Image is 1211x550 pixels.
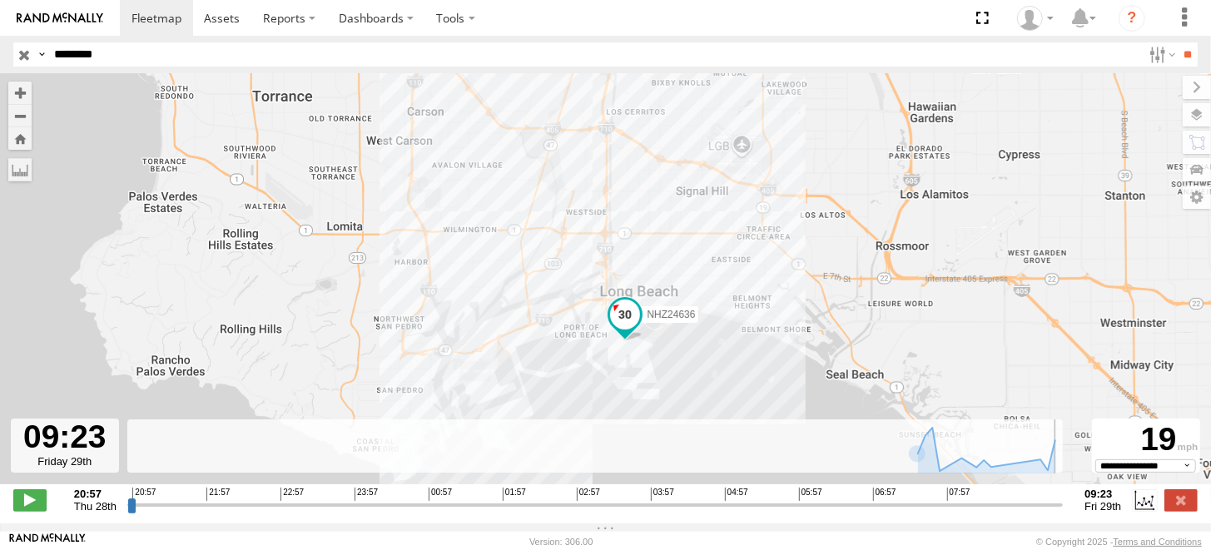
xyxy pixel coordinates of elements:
span: 01:57 [503,488,526,501]
span: Fri 29th Aug 2025 [1084,500,1121,513]
label: Search Query [35,42,48,67]
a: Visit our Website [9,533,86,550]
label: Close [1164,489,1198,511]
span: 07:57 [947,488,970,501]
a: Terms and Conditions [1114,537,1202,547]
label: Map Settings [1183,186,1211,209]
div: Zulema McIntosch [1011,6,1060,31]
strong: 20:57 [74,488,117,500]
span: Thu 28th Aug 2025 [74,500,117,513]
span: 00:57 [429,488,452,501]
span: 21:57 [206,488,230,501]
button: Zoom Home [8,127,32,150]
i: ? [1119,5,1145,32]
div: Version: 306.00 [529,537,593,547]
strong: 09:23 [1084,488,1121,500]
span: 05:57 [799,488,822,501]
button: Zoom out [8,104,32,127]
label: Measure [8,158,32,181]
span: 03:57 [651,488,674,501]
span: 04:57 [725,488,748,501]
span: 06:57 [873,488,896,501]
span: 23:57 [355,488,378,501]
img: rand-logo.svg [17,12,103,24]
span: 20:57 [132,488,156,501]
span: 22:57 [280,488,304,501]
span: NHZ24636 [647,308,695,320]
div: 19 [1094,421,1198,458]
div: © Copyright 2025 - [1036,537,1202,547]
span: 02:57 [577,488,600,501]
button: Zoom in [8,82,32,104]
label: Search Filter Options [1143,42,1179,67]
label: Play/Stop [13,489,47,511]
